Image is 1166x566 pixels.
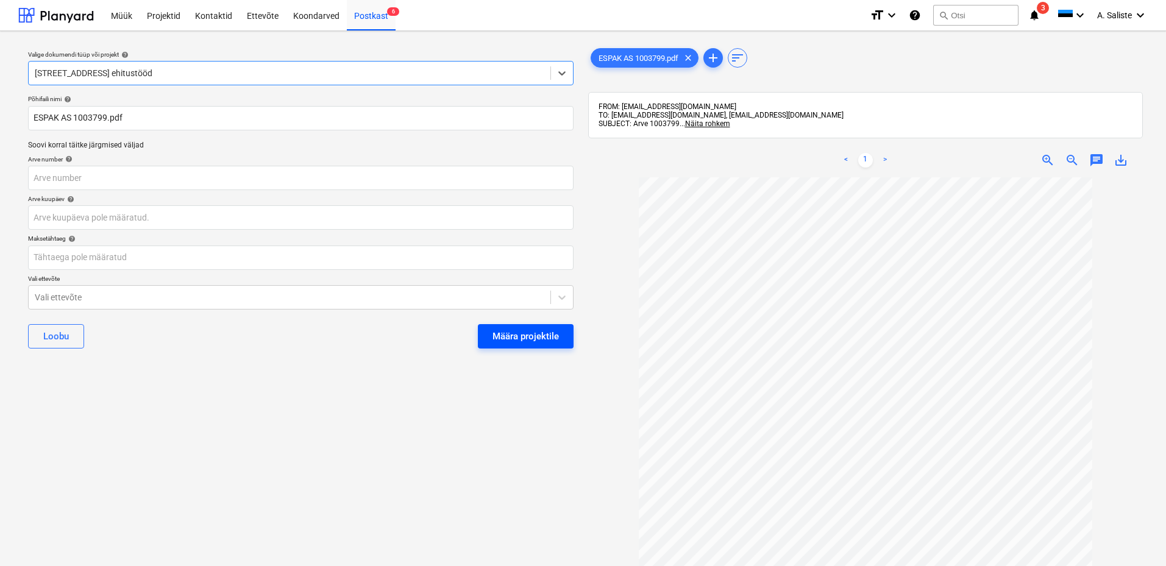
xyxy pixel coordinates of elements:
[492,328,559,344] div: Määra projektile
[1028,8,1040,23] i: notifications
[878,153,892,168] a: Next page
[1037,2,1049,14] span: 3
[62,96,71,103] span: help
[681,51,695,65] span: clear
[706,51,720,65] span: add
[1114,153,1128,168] span: save_alt
[939,10,948,20] span: search
[909,8,921,23] i: Abikeskus
[1097,10,1132,20] span: A. Saliste
[28,155,574,163] div: Arve number
[478,324,574,348] button: Määra projektile
[685,119,730,128] span: Näita rohkem
[28,235,574,242] div: Maksetähtaeg
[28,195,574,203] div: Arve kuupäev
[591,48,699,68] div: ESPAK AS 1003799.pdf
[730,51,745,65] span: sort
[387,7,399,16] span: 6
[65,196,74,203] span: help
[858,153,873,168] a: Page 1 is your current page
[1065,153,1079,168] span: zoom_out
[1040,153,1055,168] span: zoom_in
[119,51,129,58] span: help
[680,119,730,128] span: ...
[599,102,736,111] span: FROM: [EMAIL_ADDRESS][DOMAIN_NAME]
[591,54,686,63] span: ESPAK AS 1003799.pdf
[28,324,84,348] button: Loobu
[28,95,574,103] div: Põhifaili nimi
[28,106,574,130] input: Põhifaili nimi
[43,328,69,344] div: Loobu
[28,205,574,230] input: Arve kuupäeva pole määratud.
[870,8,884,23] i: format_size
[28,166,574,190] input: Arve number
[1073,8,1087,23] i: keyboard_arrow_down
[839,153,853,168] a: Previous page
[28,51,574,58] div: Valige dokumendi tüüp või projekt
[66,235,76,242] span: help
[933,5,1018,26] button: Otsi
[599,119,680,128] span: SUBJECT: Arve 1003799
[28,246,574,270] input: Tähtaega pole määratud
[63,155,73,163] span: help
[1133,8,1148,23] i: keyboard_arrow_down
[884,8,899,23] i: keyboard_arrow_down
[1089,153,1104,168] span: chat
[28,140,574,150] p: Soovi korral täitke järgmised väljad
[1105,508,1166,566] iframe: Chat Widget
[28,275,574,285] p: Vali ettevõte
[599,111,844,119] span: TO: [EMAIL_ADDRESS][DOMAIN_NAME], [EMAIL_ADDRESS][DOMAIN_NAME]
